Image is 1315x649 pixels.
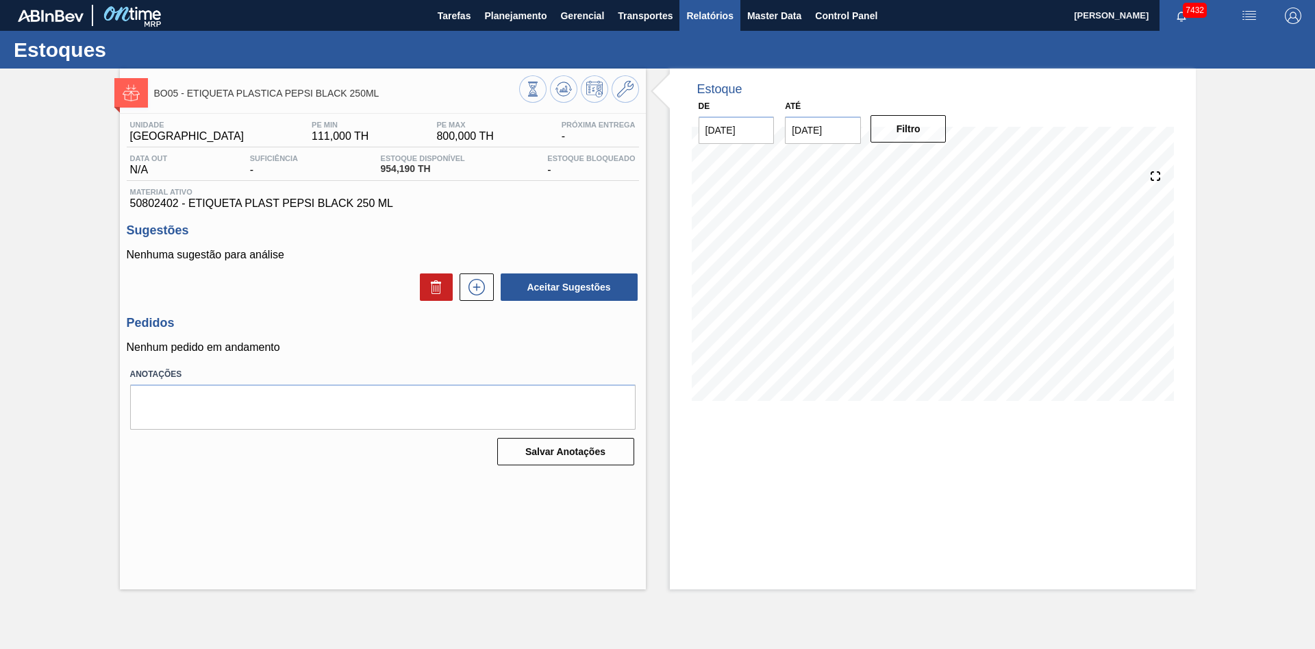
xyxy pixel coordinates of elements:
button: Atualizar Gráfico [550,75,577,103]
button: Notificações [1160,6,1203,25]
span: Planejamento [484,8,547,24]
span: BO05 - ETIQUETA PLASTICA PEPSI BLACK 250ML [154,88,519,99]
p: Nenhuma sugestão para análise [127,249,639,261]
span: Control Panel [815,8,877,24]
span: Tarefas [438,8,471,24]
img: TNhmsLtSVTkK8tSr43FrP2fwEKptu5GPRR3wAAAABJRU5ErkJggg== [18,10,84,22]
div: - [544,154,638,176]
span: Próxima Entrega [562,121,636,129]
span: Estoque Bloqueado [547,154,635,162]
label: Anotações [130,365,636,384]
span: 50802402 - ETIQUETA PLAST PEPSI BLACK 250 ML [130,197,636,210]
span: Gerencial [560,8,604,24]
img: Ícone [123,84,140,101]
span: PE MAX [436,121,493,129]
button: Visão Geral dos Estoques [519,75,547,103]
label: Até [785,101,801,111]
span: 7432 [1183,3,1207,18]
span: PE MIN [312,121,368,129]
p: Nenhum pedido em andamento [127,341,639,354]
span: 111,000 TH [312,130,368,143]
div: - [247,154,301,176]
span: Master Data [747,8,801,24]
div: Nova sugestão [453,273,494,301]
img: Logout [1285,8,1301,24]
h3: Pedidos [127,316,639,330]
input: dd/mm/yyyy [699,117,775,144]
span: [GEOGRAPHIC_DATA] [130,130,245,143]
button: Salvar Anotações [497,438,634,465]
button: Programar Estoque [581,75,608,103]
h1: Estoques [14,42,257,58]
span: Suficiência [250,154,298,162]
span: 800,000 TH [436,130,493,143]
div: Estoque [697,82,742,97]
span: Data out [130,154,168,162]
span: Material ativo [130,188,636,196]
div: - [558,121,639,143]
img: userActions [1241,8,1257,24]
label: De [699,101,710,111]
div: N/A [127,154,171,176]
div: Excluir Sugestões [413,273,453,301]
button: Filtro [871,115,947,143]
span: 954,190 TH [381,164,465,174]
div: Aceitar Sugestões [494,272,639,302]
span: Unidade [130,121,245,129]
button: Aceitar Sugestões [501,273,638,301]
span: Estoque Disponível [381,154,465,162]
h3: Sugestões [127,223,639,238]
span: Relatórios [686,8,733,24]
span: Transportes [618,8,673,24]
input: dd/mm/yyyy [785,117,861,144]
button: Ir ao Master Data / Geral [612,75,639,103]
